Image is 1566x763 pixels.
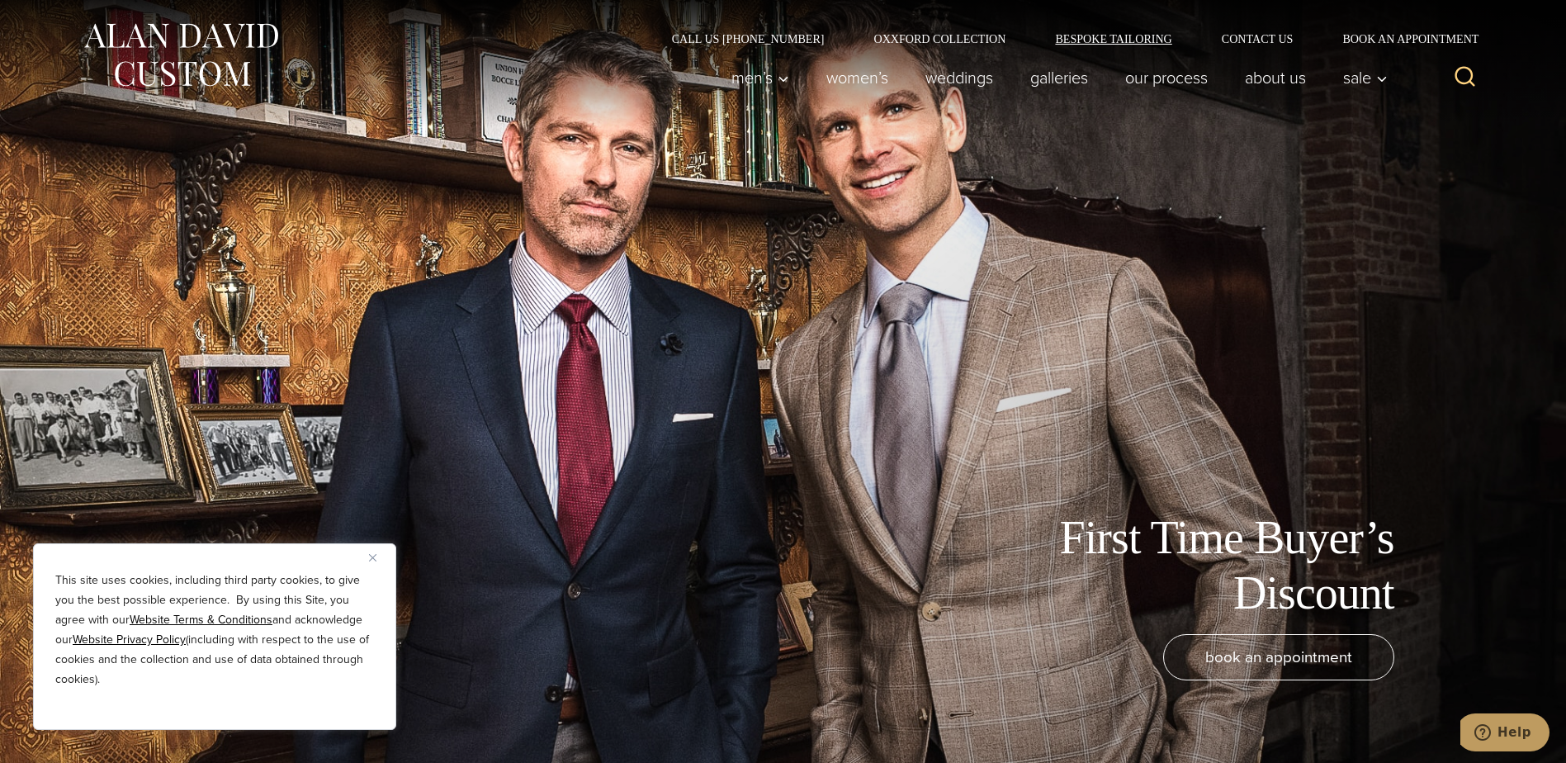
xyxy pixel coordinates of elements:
[1023,510,1394,621] h1: First Time Buyer’s Discount
[647,33,849,45] a: Call Us [PHONE_NUMBER]
[1445,58,1485,97] button: View Search Form
[807,61,906,94] a: Women’s
[369,547,389,567] button: Close
[1030,33,1196,45] a: Bespoke Tailoring
[55,571,374,690] p: This site uses cookies, including third party cookies, to give you the best possible experience. ...
[369,554,376,562] img: Close
[906,61,1011,94] a: weddings
[712,61,1396,94] nav: Primary Navigation
[849,33,1030,45] a: Oxxford Collection
[1226,61,1324,94] a: About Us
[1205,645,1352,669] span: book an appointment
[130,611,272,628] a: Website Terms & Conditions
[647,33,1485,45] nav: Secondary Navigation
[1163,634,1394,680] a: book an appointment
[1460,713,1549,755] iframe: Opens a widget where you can chat to one of our agents
[1011,61,1106,94] a: Galleries
[712,61,807,94] button: Child menu of Men’s
[1318,33,1484,45] a: Book an Appointment
[73,631,186,648] a: Website Privacy Policy
[1197,33,1318,45] a: Contact Us
[1324,61,1396,94] button: Sale sub menu toggle
[1106,61,1226,94] a: Our Process
[82,18,280,92] img: Alan David Custom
